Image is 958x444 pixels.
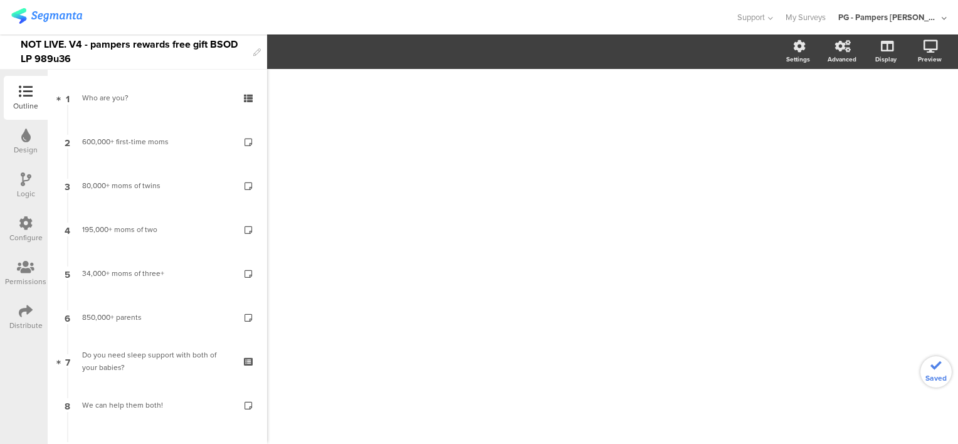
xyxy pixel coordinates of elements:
[51,164,264,208] a: 3 80,000+ moms of twins
[66,91,70,105] span: 1
[65,223,70,236] span: 4
[65,354,70,368] span: 7
[82,179,232,192] div: 80,000+ moms of twins
[82,267,232,280] div: 34,000+ moms of three+
[21,34,247,69] div: NOT LIVE. V4 - pampers rewards free gift BSOD LP 989u36
[82,349,232,374] div: Do you need sleep support with both of your babies?
[65,267,70,280] span: 5
[82,399,232,411] div: We can help them both!
[737,11,765,23] span: Support
[65,398,70,412] span: 8
[17,188,35,199] div: Logic
[51,208,264,251] a: 4 195,000+ moms of two
[13,100,38,112] div: Outline
[65,135,70,149] span: 2
[51,251,264,295] a: 5 34,000+ moms of three+
[51,339,264,383] a: 7 Do you need sleep support with both of your babies?
[11,8,82,24] img: segmanta logo
[5,276,46,287] div: Permissions
[51,383,264,427] a: 8 We can help them both!
[918,55,942,64] div: Preview
[875,55,897,64] div: Display
[82,135,232,148] div: 600,000+ first-time moms
[65,179,70,193] span: 3
[51,295,264,339] a: 6 850,000+ parents
[82,223,232,236] div: 195,000+ moms of two
[82,311,232,324] div: 850,000+ parents
[786,55,810,64] div: Settings
[828,55,856,64] div: Advanced
[51,120,264,164] a: 2 600,000+ first-time moms
[82,92,232,104] div: Who are you?
[14,144,38,156] div: Design
[51,76,264,120] a: 1 Who are you?
[9,232,43,243] div: Configure
[838,11,939,23] div: PG - Pampers [PERSON_NAME]
[9,320,43,331] div: Distribute
[925,373,947,384] span: Saved
[65,310,70,324] span: 6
